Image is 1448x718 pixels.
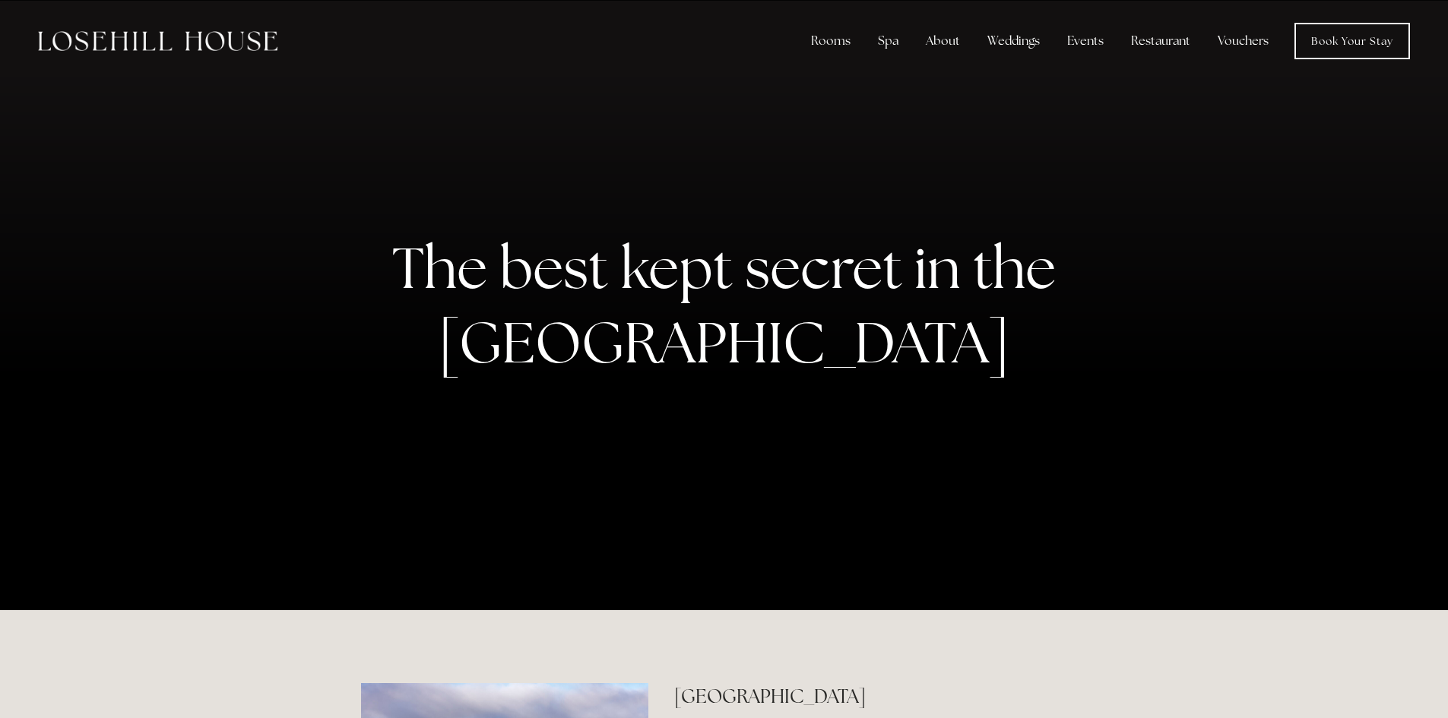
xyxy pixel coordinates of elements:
h2: [GEOGRAPHIC_DATA] [674,683,1087,710]
div: Restaurant [1119,26,1202,56]
div: Weddings [975,26,1052,56]
div: Rooms [799,26,863,56]
a: Book Your Stay [1294,23,1410,59]
strong: The best kept secret in the [GEOGRAPHIC_DATA] [392,230,1068,379]
div: Spa [866,26,911,56]
div: About [914,26,972,56]
img: Losehill House [38,31,277,51]
a: Vouchers [1206,26,1281,56]
div: Events [1055,26,1116,56]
